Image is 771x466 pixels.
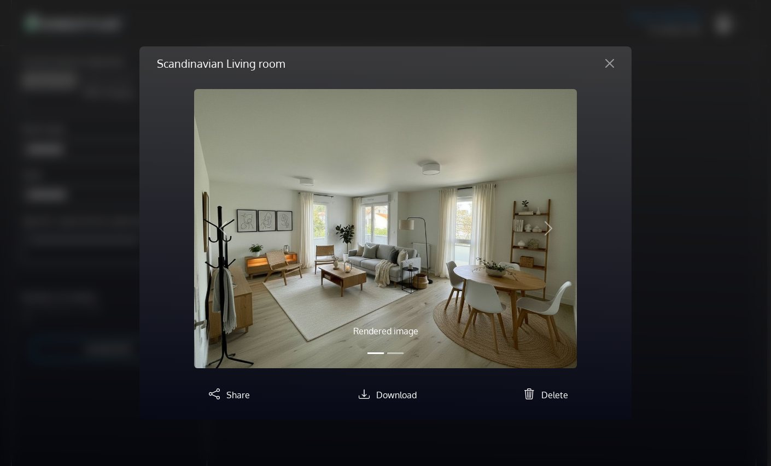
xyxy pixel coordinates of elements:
span: Delete [541,390,568,400]
h5: Scandinavian Living room [157,55,285,72]
button: Close [597,55,623,72]
span: Share [226,390,250,400]
p: Rendered image [252,325,519,338]
button: Delete [519,386,568,402]
span: Download [376,390,417,400]
a: Share [205,390,250,400]
img: homestyler-20250922-1-xac7ix.jpg [194,89,577,368]
a: Download [354,390,417,400]
button: Slide 2 [387,347,404,359]
button: Slide 1 [367,347,384,359]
